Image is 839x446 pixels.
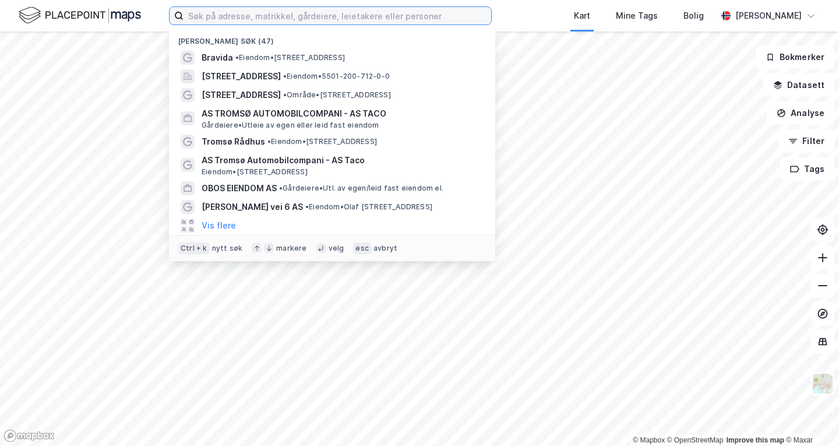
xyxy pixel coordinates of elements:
[276,244,306,253] div: markere
[3,429,55,443] a: Mapbox homepage
[683,9,704,23] div: Bolig
[202,181,277,195] span: OBOS EIENDOM AS
[202,167,308,177] span: Eiendom • [STREET_ADDRESS]
[667,436,724,444] a: OpenStreetMap
[727,436,784,444] a: Improve this map
[279,184,283,192] span: •
[781,390,839,446] div: Kontrollprogram for chat
[202,153,481,167] span: AS Tromsø Automobilcompani - AS Taco
[756,45,834,69] button: Bokmerker
[329,244,344,253] div: velg
[353,243,371,254] div: esc
[373,244,397,253] div: avbryt
[283,72,390,81] span: Eiendom • 5501-200-712-0-0
[212,244,243,253] div: nytt søk
[633,436,665,444] a: Mapbox
[305,202,432,212] span: Eiendom • Olaf [STREET_ADDRESS]
[202,51,233,65] span: Bravida
[202,200,303,214] span: [PERSON_NAME] vei 6 AS
[184,7,491,24] input: Søk på adresse, matrikkel, gårdeiere, leietakere eller personer
[202,219,236,233] button: Vis flere
[202,121,379,130] span: Gårdeiere • Utleie av egen eller leid fast eiendom
[812,373,834,395] img: Z
[781,390,839,446] iframe: Chat Widget
[778,129,834,153] button: Filter
[767,101,834,125] button: Analyse
[235,53,345,62] span: Eiendom • [STREET_ADDRESS]
[283,90,391,100] span: Område • [STREET_ADDRESS]
[305,202,309,211] span: •
[267,137,377,146] span: Eiendom • [STREET_ADDRESS]
[267,137,271,146] span: •
[169,27,495,48] div: [PERSON_NAME] søk (47)
[202,69,281,83] span: [STREET_ADDRESS]
[763,73,834,97] button: Datasett
[202,107,481,121] span: AS TROMSØ AUTOMOBILCOMPANI - AS TACO
[202,88,281,102] span: [STREET_ADDRESS]
[202,135,265,149] span: Tromsø Rådhus
[283,72,287,80] span: •
[279,184,443,193] span: Gårdeiere • Utl. av egen/leid fast eiendom el.
[574,9,590,23] div: Kart
[178,243,210,254] div: Ctrl + k
[780,157,834,181] button: Tags
[735,9,802,23] div: [PERSON_NAME]
[235,53,239,62] span: •
[19,5,141,26] img: logo.f888ab2527a4732fd821a326f86c7f29.svg
[616,9,658,23] div: Mine Tags
[283,90,287,99] span: •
